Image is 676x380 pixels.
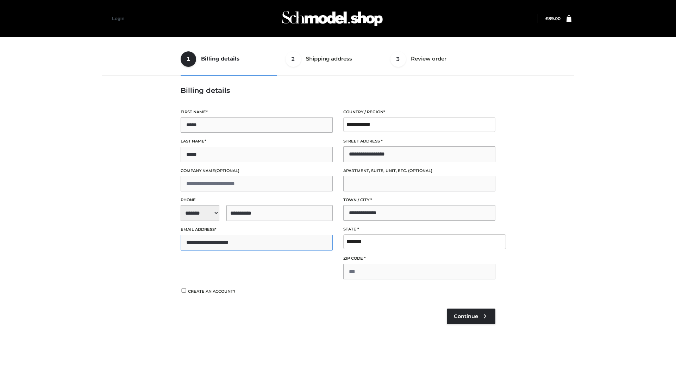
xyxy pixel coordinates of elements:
input: Create an account? [181,288,187,293]
label: Email address [181,226,333,233]
a: £89.00 [545,16,561,21]
label: ZIP Code [343,255,495,262]
img: Schmodel Admin 964 [280,5,385,32]
span: Continue [454,313,478,319]
label: State [343,226,495,233]
label: Last name [181,138,333,145]
a: Login [112,16,124,21]
label: Street address [343,138,495,145]
span: (optional) [408,168,432,173]
label: Company name [181,167,333,174]
label: Phone [181,197,333,203]
span: Create an account? [188,289,236,294]
bdi: 89.00 [545,16,561,21]
label: Country / Region [343,109,495,115]
label: Town / City [343,197,495,203]
h3: Billing details [181,86,495,95]
label: First name [181,109,333,115]
span: £ [545,16,548,21]
label: Apartment, suite, unit, etc. [343,167,495,174]
span: (optional) [215,168,239,173]
a: Continue [447,309,495,324]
